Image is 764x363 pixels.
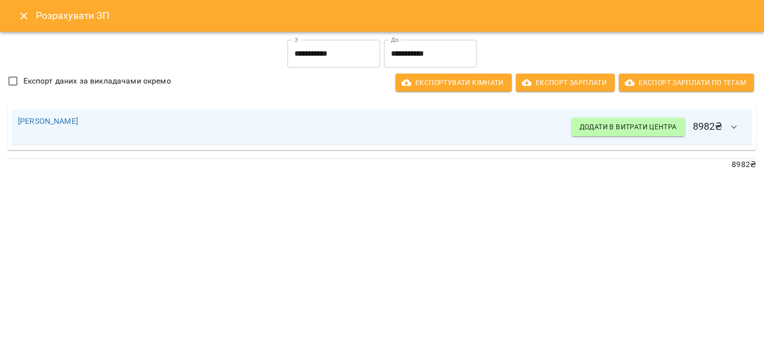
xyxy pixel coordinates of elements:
[18,116,78,126] a: [PERSON_NAME]
[627,77,746,89] span: Експорт Зарплати по тегам
[524,77,607,89] span: Експорт Зарплати
[23,75,171,87] span: Експорт даних за викладачами окремо
[8,159,756,171] p: 8982 ₴
[619,74,754,91] button: Експорт Зарплати по тегам
[572,118,685,136] button: Додати в витрати центра
[572,115,746,139] h6: 8982 ₴
[403,77,504,89] span: Експортувати кімнати
[36,8,752,23] h6: Розрахувати ЗП
[579,121,677,133] span: Додати в витрати центра
[395,74,512,91] button: Експортувати кімнати
[12,4,36,28] button: Close
[516,74,615,91] button: Експорт Зарплати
